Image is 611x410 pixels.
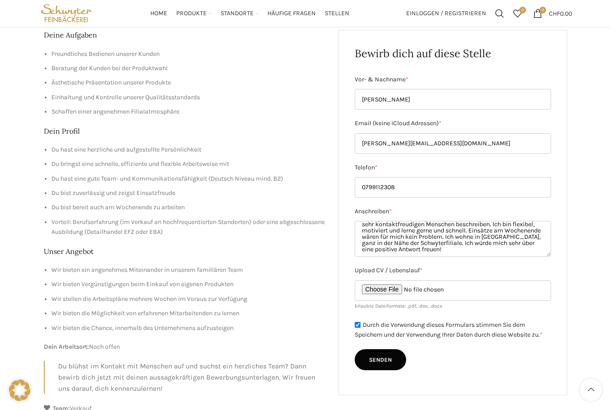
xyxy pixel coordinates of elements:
label: Telefon [355,163,552,173]
li: Wir stellen die Arbeitspläne mehrere Wochen im Voraus zur Verfügung [51,294,325,304]
label: Upload CV / Lebenslauf [355,266,552,275]
input: Senden [355,349,406,371]
a: Scroll to top button [580,379,602,401]
p: Noch offen [44,342,325,352]
li: Vorteil: Berufserfahrung (im Verkauf an hochfrequentierten Standorten) oder eine abgeschlossene A... [51,217,325,237]
li: Wir bieten die Möglichkeit von erfahrenen Mitarbeitenden zu lernen [51,309,325,318]
a: Stellen [325,4,349,22]
li: Wir bieten Vergünstigungen beim Einkauf von eigenen Produkten [51,279,325,289]
li: Schaffen einer angenehmen Filialatmosphäre [51,107,325,117]
div: Main navigation [98,4,402,22]
span: 0 [519,7,526,13]
li: Du bringst eine schnelle, effiziente und flexible Arbeitsweise mit [51,159,325,169]
li: Ästhetische Präsentation unserer Produkte [51,78,325,88]
small: Erlaubte Dateiformate: .pdf, .doc, .docx [355,303,442,309]
span: Standorte [221,9,254,18]
label: Vor- & Nachname [355,75,552,85]
span: 0 [539,7,546,13]
a: 0 [509,4,526,22]
a: Produkte [176,4,212,22]
a: Home [150,4,167,22]
h2: Deine Aufgaben [44,30,325,40]
h2: Dein Profil [44,126,325,136]
a: Standorte [221,4,259,22]
label: Durch die Verwendung dieses Formulars stimmen Sie dem Speichern und der Verwendung Ihrer Daten du... [355,321,543,339]
label: Email (keine iCloud Adressen) [355,118,552,128]
strong: Dein Arbeitsort: [44,343,89,351]
a: Einloggen / Registrieren [402,4,491,22]
li: Wir bieten die Chance, innerhalb des Unternehmens aufzusteigen [51,323,325,333]
label: Anschreiben [355,207,552,216]
span: Produkte [176,9,207,18]
p: Du blühst im Kontakt mit Menschen auf und suchst ein herzliches Team? Dann bewirb dich jetzt mit ... [58,361,325,394]
a: Site logo [39,9,94,17]
li: Du bist bereit auch am Wochenende zu arbeiten [51,203,325,212]
div: Meine Wunschliste [509,4,526,22]
a: 0 CHF0.00 [529,4,577,22]
span: Häufige Fragen [267,9,316,18]
li: Du hast eine gute Team- und Kommunikationsfähigkeit (Deutsch Niveau mind. B2) [51,174,325,184]
li: Du hast eine herzliche und aufgestellte Persönlichkeit [51,145,325,155]
li: Freundliches Bedienen unserer Kunden [51,49,325,59]
li: Du bist zuverlässig und zeigst Einsatzfreude [51,188,325,198]
h2: Unser Angebot [44,246,325,256]
a: Häufige Fragen [267,4,316,22]
a: Suchen [491,4,509,22]
span: Stellen [325,9,349,18]
bdi: 0.00 [549,9,572,17]
span: Einloggen / Registrieren [406,10,486,17]
li: Wir bieten ein angenehmes Miteinander in unserem familiären Team [51,265,325,275]
li: Einhaltung und Kontrolle unserer Qualitätsstandards [51,93,325,102]
li: Beratung der Kunden bei der Produktwahl [51,63,325,73]
span: Home [150,9,167,18]
h2: Bewirb dich auf diese Stelle [355,46,552,61]
span: CHF [549,9,560,17]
